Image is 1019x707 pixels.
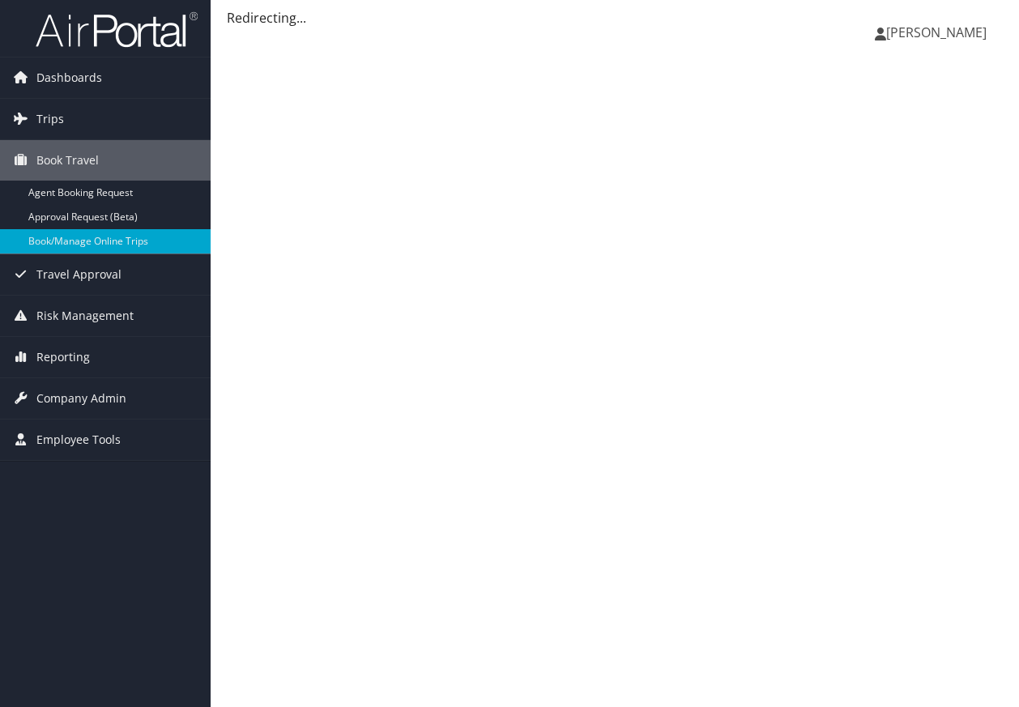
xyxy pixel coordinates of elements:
span: Dashboards [36,57,102,98]
span: Employee Tools [36,420,121,460]
img: airportal-logo.png [36,11,198,49]
div: Redirecting... [227,8,1003,28]
span: Risk Management [36,296,134,336]
a: [PERSON_NAME] [875,8,1003,57]
span: [PERSON_NAME] [886,23,987,41]
span: Trips [36,99,64,139]
span: Reporting [36,337,90,377]
span: Book Travel [36,140,99,181]
span: Company Admin [36,378,126,419]
span: Travel Approval [36,254,122,295]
